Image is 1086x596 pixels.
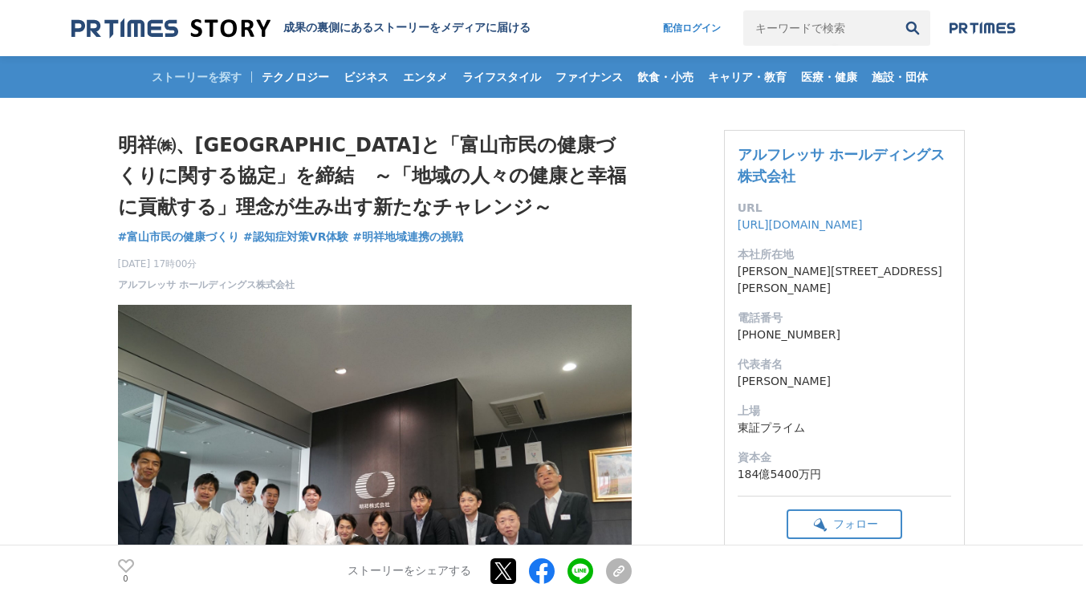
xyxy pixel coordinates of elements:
button: フォロー [787,509,902,539]
h2: 成果の裏側にあるストーリーをメディアに届ける [283,21,531,35]
a: 飲食・小売 [631,56,700,98]
span: ライフスタイル [456,70,547,84]
p: ストーリーをシェアする [348,564,471,578]
p: 0 [118,574,134,582]
a: 成果の裏側にあるストーリーをメディアに届ける 成果の裏側にあるストーリーをメディアに届ける [71,18,531,39]
a: 施設・団体 [865,56,934,98]
button: 検索 [895,10,930,46]
a: テクノロジー [255,56,336,98]
span: 医療・健康 [795,70,864,84]
a: アルフレッサ ホールディングス株式会社 [118,278,295,292]
span: ビジネス [337,70,395,84]
span: #富山市民の健康づくり [118,229,240,244]
dd: [PERSON_NAME][STREET_ADDRESS][PERSON_NAME] [738,263,951,297]
span: エンタメ [397,70,454,84]
dt: 上場 [738,403,951,420]
a: 医療・健康 [795,56,864,98]
dt: 代表者名 [738,356,951,373]
h1: 明祥㈱、[GEOGRAPHIC_DATA]と「富山市民の健康づくりに関する協定」を締結 ～「地域の人々の健康と幸福に貢献する」理念が生み出す新たなチャレンジ～ [118,130,632,222]
a: キャリア・教育 [702,56,793,98]
dt: 資本金 [738,449,951,466]
span: テクノロジー [255,70,336,84]
span: 施設・団体 [865,70,934,84]
dt: URL [738,200,951,217]
dd: 184億5400万円 [738,466,951,483]
a: エンタメ [397,56,454,98]
dd: [PERSON_NAME] [738,373,951,390]
img: prtimes [950,22,1015,34]
a: #富山市民の健康づくり [118,229,240,245]
dt: 電話番号 [738,310,951,326]
dd: 東証プライム [738,420,951,436]
a: #認知症対策VR体験 [243,229,348,245]
a: ライフスタイル [456,56,547,98]
img: 成果の裏側にあるストーリーをメディアに届ける [71,18,270,39]
a: #明祥地域連携の挑戦 [352,229,463,245]
span: #認知症対策VR体験 [243,229,348,244]
span: ファイナンス [549,70,629,84]
span: #明祥地域連携の挑戦 [352,229,463,244]
a: アルフレッサ ホールディングス株式会社 [738,146,945,184]
span: 飲食・小売 [631,70,700,84]
span: キャリア・教育 [702,70,793,84]
a: ビジネス [337,56,395,98]
dt: 本社所在地 [738,246,951,263]
dd: [PHONE_NUMBER] [738,326,951,343]
a: ファイナンス [549,56,629,98]
a: [URL][DOMAIN_NAME] [738,218,863,231]
a: 配信ログイン [647,10,737,46]
span: [DATE] 17時00分 [118,257,295,271]
input: キーワードで検索 [743,10,895,46]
